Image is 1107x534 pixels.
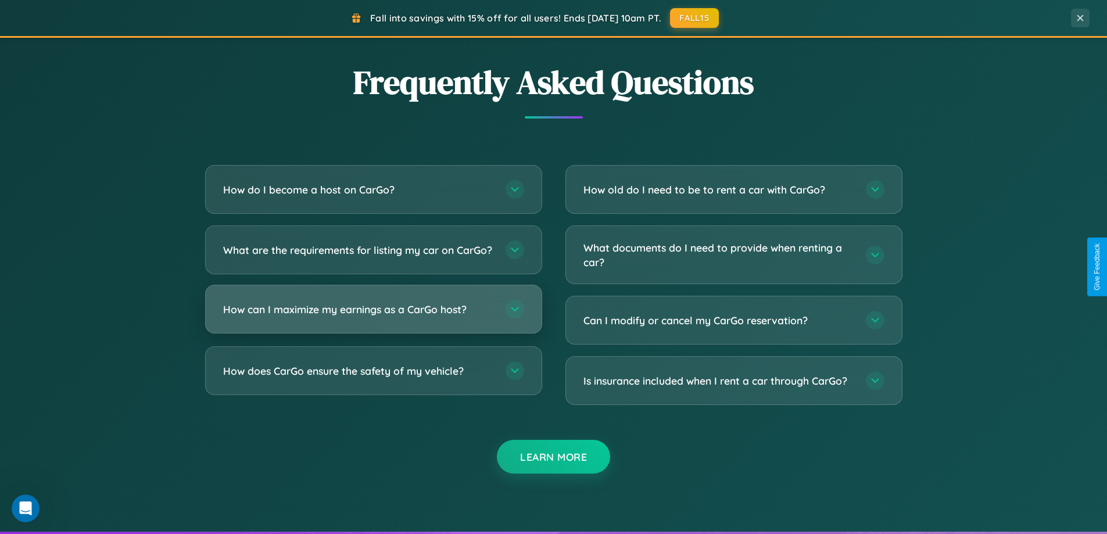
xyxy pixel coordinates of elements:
[1093,243,1101,291] div: Give Feedback
[223,364,494,378] h3: How does CarGo ensure the safety of my vehicle?
[223,302,494,317] h3: How can I maximize my earnings as a CarGo host?
[583,182,854,197] h3: How old do I need to be to rent a car with CarGo?
[223,182,494,197] h3: How do I become a host on CarGo?
[12,494,40,522] iframe: Intercom live chat
[223,243,494,257] h3: What are the requirements for listing my car on CarGo?
[370,12,661,24] span: Fall into savings with 15% off for all users! Ends [DATE] 10am PT.
[583,374,854,388] h3: Is insurance included when I rent a car through CarGo?
[583,313,854,328] h3: Can I modify or cancel my CarGo reservation?
[670,8,719,28] button: FALL15
[583,241,854,269] h3: What documents do I need to provide when renting a car?
[497,440,610,474] button: Learn More
[205,60,902,105] h2: Frequently Asked Questions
